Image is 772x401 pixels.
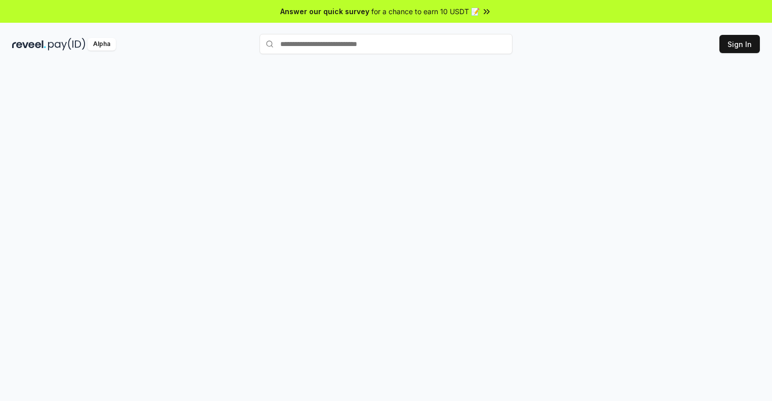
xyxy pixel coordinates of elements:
[88,38,116,51] div: Alpha
[719,35,760,53] button: Sign In
[371,6,480,17] span: for a chance to earn 10 USDT 📝
[280,6,369,17] span: Answer our quick survey
[48,38,85,51] img: pay_id
[12,38,46,51] img: reveel_dark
